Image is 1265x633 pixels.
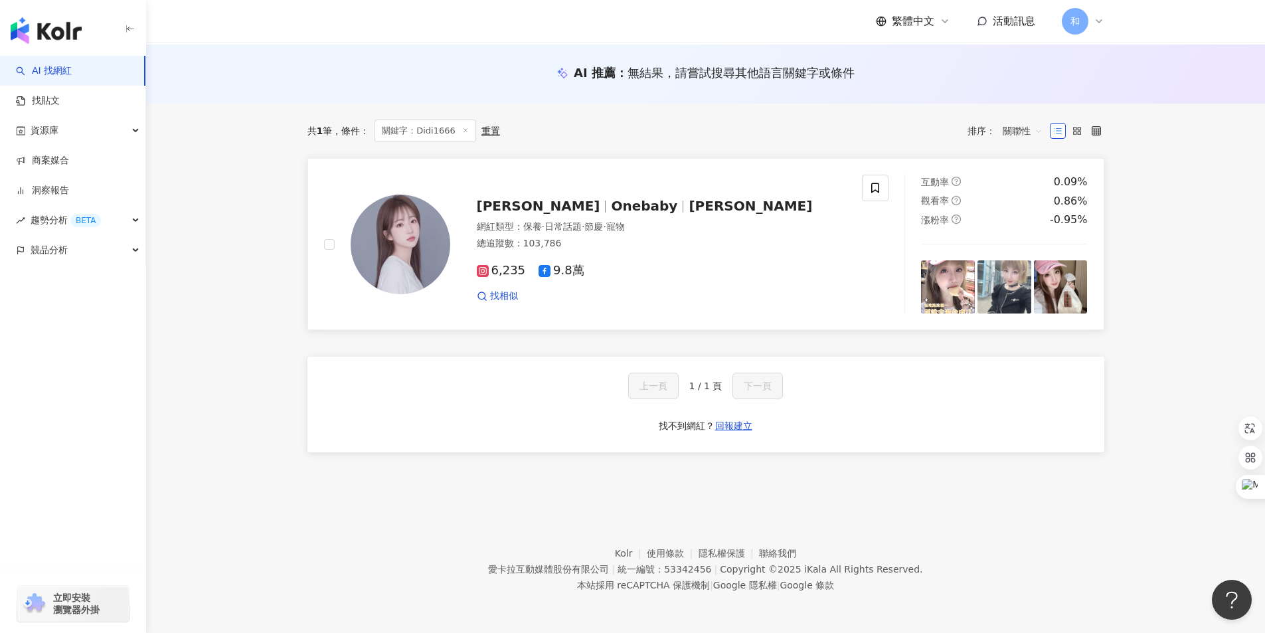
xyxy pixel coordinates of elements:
[628,373,679,399] button: 上一頁
[921,260,975,314] img: post-image
[968,120,1050,141] div: 排序：
[375,120,476,142] span: 關鍵字：Didi1666
[332,126,369,136] span: 條件 ：
[777,580,780,590] span: |
[481,126,500,136] div: 重置
[611,198,677,214] span: Onebaby
[582,221,584,232] span: ·
[993,15,1035,27] span: 活動訊息
[70,214,101,227] div: BETA
[11,17,82,44] img: logo
[612,564,615,575] span: |
[16,94,60,108] a: 找貼文
[921,215,949,225] span: 漲粉率
[477,264,526,278] span: 6,235
[31,116,58,145] span: 資源庫
[713,580,777,590] a: Google 隱私權
[921,195,949,206] span: 觀看率
[16,184,69,197] a: 洞察報告
[1034,260,1088,314] img: post-image
[720,564,922,575] div: Copyright © 2025 All Rights Reserved.
[488,564,609,575] div: 愛卡拉互動媒體股份有限公司
[659,420,715,433] div: 找不到網紅？
[477,290,518,303] a: 找相似
[307,158,1104,330] a: KOL Avatar[PERSON_NAME]Onebaby[PERSON_NAME]網紅類型：保養·日常話題·節慶·寵物總追蹤數：103,7866,2359.8萬找相似互動率question-...
[628,66,855,80] span: 無結果，請嘗試搜尋其他語言關鍵字或條件
[715,420,752,431] span: 回報建立
[714,564,717,575] span: |
[21,593,47,614] img: chrome extension
[647,548,699,559] a: 使用條款
[892,14,934,29] span: 繁體中文
[307,126,333,136] div: 共 筆
[603,221,606,232] span: ·
[710,580,713,590] span: |
[759,548,796,559] a: 聯絡我們
[53,592,100,616] span: 立即安裝 瀏覽器外掛
[542,221,545,232] span: ·
[1054,194,1088,209] div: 0.86%
[952,215,961,224] span: question-circle
[1003,120,1043,141] span: 關聯性
[715,415,753,436] button: 回報建立
[16,154,69,167] a: 商案媒合
[977,260,1031,314] img: post-image
[584,221,603,232] span: 節慶
[1070,14,1080,29] span: 和
[16,216,25,225] span: rise
[477,237,847,250] div: 總追蹤數 ： 103,786
[780,580,834,590] a: Google 條款
[952,196,961,205] span: question-circle
[615,548,647,559] a: Kolr
[952,177,961,186] span: question-circle
[317,126,323,136] span: 1
[689,198,812,214] span: [PERSON_NAME]
[539,264,584,278] span: 9.8萬
[17,586,129,622] a: chrome extension立即安裝 瀏覽器外掛
[606,221,625,232] span: 寵物
[577,577,834,593] span: 本站採用 reCAPTCHA 保護機制
[31,235,68,265] span: 競品分析
[699,548,760,559] a: 隱私權保護
[477,221,847,234] div: 網紅類型 ：
[689,381,722,391] span: 1 / 1 頁
[1054,175,1088,189] div: 0.09%
[921,177,949,187] span: 互動率
[31,205,101,235] span: 趨勢分析
[523,221,542,232] span: 保養
[545,221,582,232] span: 日常話題
[490,290,518,303] span: 找相似
[732,373,783,399] button: 下一頁
[351,195,450,294] img: KOL Avatar
[1050,213,1088,227] div: -0.95%
[477,198,600,214] span: [PERSON_NAME]
[574,64,855,81] div: AI 推薦 ：
[618,564,711,575] div: 統一編號：53342456
[1212,580,1252,620] iframe: Help Scout Beacon - Open
[16,64,72,78] a: searchAI 找網紅
[804,564,827,575] a: iKala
